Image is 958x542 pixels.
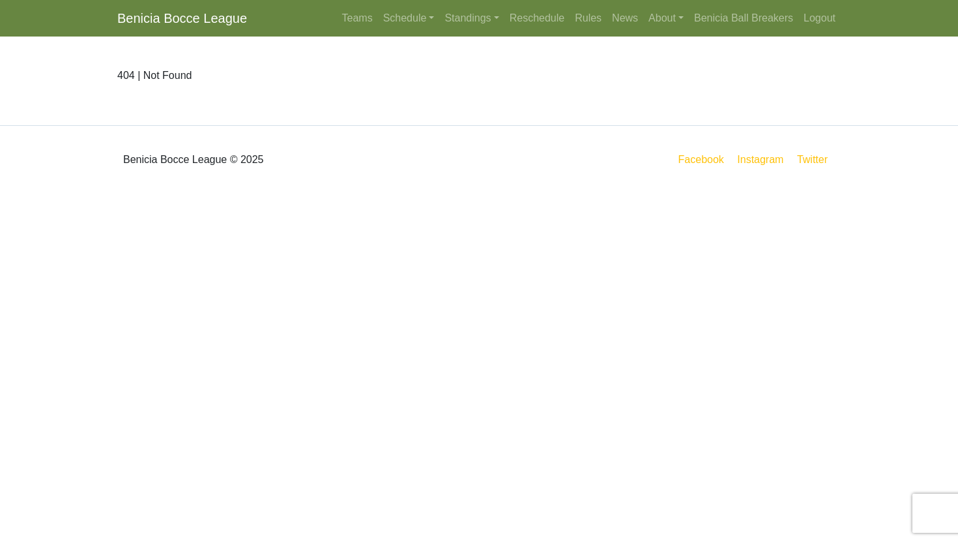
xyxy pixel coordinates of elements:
a: Instagram [734,151,786,168]
a: Rules [570,5,607,31]
p: 404 | Not Found [117,68,841,83]
a: Reschedule [504,5,570,31]
a: Standings [439,5,504,31]
a: News [607,5,643,31]
a: Schedule [378,5,440,31]
a: About [643,5,689,31]
a: Facebook [676,151,727,168]
a: Twitter [794,151,838,168]
a: Benicia Ball Breakers [689,5,798,31]
a: Logout [798,5,841,31]
a: Benicia Bocce League [117,5,247,31]
div: Benicia Bocce League © 2025 [108,136,479,183]
a: Teams [337,5,378,31]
